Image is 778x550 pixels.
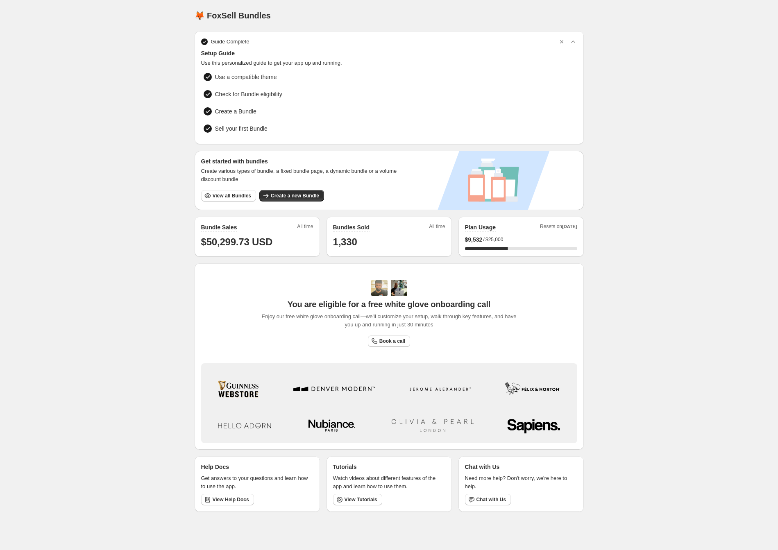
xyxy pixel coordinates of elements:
[201,494,254,505] a: View Help Docs
[465,235,483,244] span: $ 9,532
[465,494,511,505] button: Chat with Us
[215,124,268,133] span: Sell your first Bundle
[333,474,445,491] p: Watch videos about different features of the app and learn how to use them.
[201,59,577,67] span: Use this personalized guide to get your app up and running.
[562,224,577,229] span: [DATE]
[485,236,503,243] span: $25,000
[540,223,577,232] span: Resets on
[201,190,256,201] button: View all Bundles
[211,38,250,46] span: Guide Complete
[257,312,521,329] span: Enjoy our free white glove onboarding call—we'll customize your setup, walk through key features,...
[215,73,277,81] span: Use a compatible theme
[201,474,313,491] p: Get answers to your questions and learn how to use the app.
[213,192,251,199] span: View all Bundles
[271,192,319,199] span: Create a new Bundle
[333,235,445,249] h1: 1,330
[215,90,282,98] span: Check for Bundle eligibility
[391,280,407,296] img: Prakhar
[333,223,370,231] h2: Bundles Sold
[201,157,405,165] h3: Get started with bundles
[371,280,388,296] img: Adi
[465,235,577,244] div: /
[259,190,324,201] button: Create a new Bundle
[345,496,377,503] span: View Tutorials
[297,223,313,232] span: All time
[333,463,357,471] p: Tutorials
[288,299,490,309] span: You are eligible for a free white glove onboarding call
[465,223,496,231] h2: Plan Usage
[465,474,577,491] p: Need more help? Don't worry, we're here to help.
[213,496,249,503] span: View Help Docs
[429,223,445,232] span: All time
[476,496,506,503] span: Chat with Us
[201,223,237,231] h2: Bundle Sales
[201,463,229,471] p: Help Docs
[465,463,500,471] p: Chat with Us
[215,107,256,115] span: Create a Bundle
[368,335,410,347] a: Book a call
[333,494,382,505] a: View Tutorials
[201,235,313,249] h1: $50,299.73 USD
[379,338,405,344] span: Book a call
[201,49,577,57] span: Setup Guide
[195,11,271,20] h1: 🦊 FoxSell Bundles
[201,167,405,183] span: Create various types of bundle, a fixed bundle page, a dynamic bundle or a volume discount bundle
